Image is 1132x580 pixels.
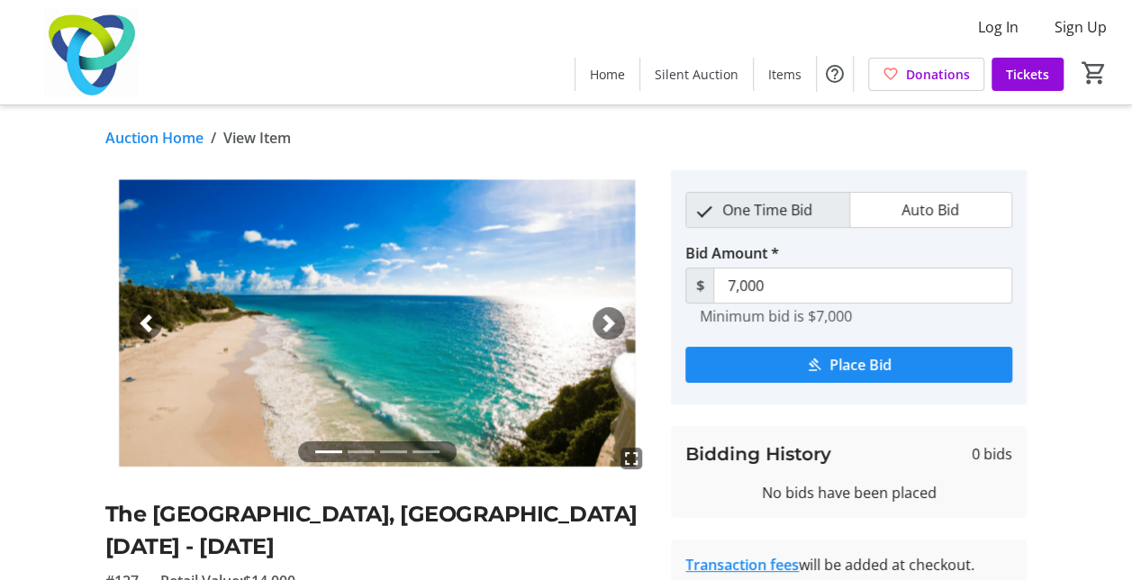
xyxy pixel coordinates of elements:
h2: The [GEOGRAPHIC_DATA], [GEOGRAPHIC_DATA] [DATE] - [DATE] [105,498,650,563]
button: Cart [1078,57,1110,89]
button: Sign Up [1040,13,1121,41]
button: Help [817,56,853,92]
a: Transaction fees [685,555,799,575]
span: $ [685,267,714,304]
img: Trillium Health Partners Foundation's Logo [11,7,171,97]
div: will be added at checkout. [685,554,1012,575]
span: Items [768,65,801,84]
span: Auto Bid [891,193,970,227]
a: Tickets [992,58,1064,91]
button: Log In [964,13,1033,41]
mat-icon: fullscreen [620,448,642,469]
span: One Time Bid [711,193,823,227]
img: Image [105,170,650,476]
span: 0 bids [972,443,1012,465]
a: Donations [868,58,984,91]
span: Silent Auction [655,65,738,84]
label: Bid Amount * [685,242,779,264]
a: Home [575,58,639,91]
span: Sign Up [1055,16,1107,38]
span: Home [590,65,625,84]
a: Auction Home [105,127,204,149]
span: Donations [906,65,970,84]
a: Silent Auction [640,58,753,91]
div: No bids have been placed [685,482,1012,503]
span: Place Bid [829,354,892,376]
h3: Bidding History [685,440,831,467]
a: Items [754,58,816,91]
tr-hint: Minimum bid is $7,000 [700,307,852,325]
span: Tickets [1006,65,1049,84]
span: / [211,127,216,149]
span: Log In [978,16,1019,38]
button: Place Bid [685,347,1012,383]
span: View Item [223,127,291,149]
